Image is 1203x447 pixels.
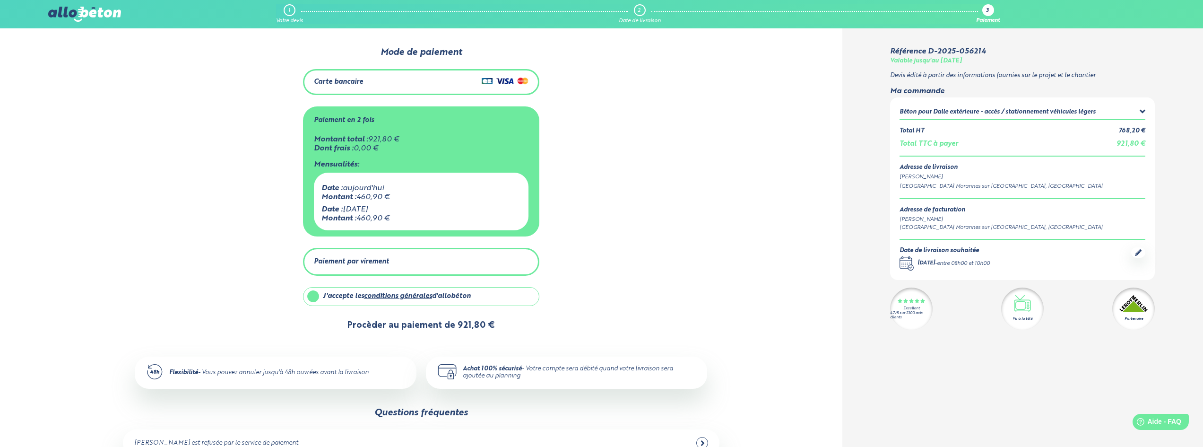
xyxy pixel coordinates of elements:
[314,135,528,144] div: 921,80 €
[323,292,471,300] div: J'accepte les d'allobéton
[321,193,521,202] div: 460,90 €
[986,8,989,14] div: 3
[917,260,990,268] div: -
[321,193,356,201] span: Montant :
[890,58,962,65] div: Valable jusqu'au [DATE]
[976,18,1000,24] div: Paiement
[903,307,920,311] div: Excellent
[900,173,1145,181] div: [PERSON_NAME]
[276,4,303,24] a: 1 Votre devis
[638,8,640,14] div: 2
[169,369,198,376] strong: Flexibilité
[169,369,369,377] div: - Vous pouvez annuler jusqu'à 48h ouvrées avant la livraison
[314,116,374,124] div: Paiement en 2 fois
[314,144,528,153] div: 0,00 €
[900,216,1103,224] div: [PERSON_NAME]
[314,78,363,86] div: Carte bancaire
[338,314,504,338] button: Procèder au paiement de 921,80 €
[900,207,1103,214] div: Adresse de facturation
[900,140,958,148] div: Total TTC à payer
[900,183,1145,191] div: [GEOGRAPHIC_DATA] Morannes sur [GEOGRAPHIC_DATA], [GEOGRAPHIC_DATA]
[900,107,1145,119] summary: Béton pour Dalle extérieure - accès / stationnement véhicules légers
[48,7,121,22] img: allobéton
[976,4,1000,24] a: 3 Paiement
[890,47,986,56] div: Référence D-2025-056214
[619,4,661,24] a: 2 Date de livraison
[321,215,356,222] span: Montant :
[619,18,661,24] div: Date de livraison
[1125,316,1143,322] div: Partenaire
[314,136,368,143] span: Montant total :
[482,75,528,87] img: Cartes de crédit
[321,214,521,223] div: 460,90 €
[197,47,645,58] div: Mode de paiement
[1116,140,1145,147] span: 921,80 €
[374,408,468,418] div: Questions fréquentes
[900,247,990,254] div: Date de livraison souhaitée
[890,311,933,320] div: 4.7/5 sur 2300 avis clients
[321,184,343,192] span: Date :
[364,293,432,299] a: conditions générales
[900,128,924,135] div: Total HT
[463,366,522,372] strong: Achat 100% sécurisé
[937,260,990,268] div: entre 08h00 et 10h00
[321,205,521,214] div: [DATE]
[900,109,1096,116] div: Béton pour Dalle extérieure - accès / stationnement véhicules légers
[917,260,935,268] div: [DATE]
[1013,316,1032,322] div: Vu à la télé
[314,145,354,152] span: Dont frais :
[890,72,1155,79] p: Devis édité à partir des informations fournies sur le projet et le chantier
[463,366,696,379] div: - Votre compte sera débité quand votre livraison sera ajoutée au planning
[134,440,299,447] div: [PERSON_NAME] est refusée par le service de paiement.
[321,206,343,213] span: Date :
[1119,410,1193,437] iframe: Help widget launcher
[314,161,359,168] span: Mensualités:
[276,18,303,24] div: Votre devis
[900,224,1103,232] div: [GEOGRAPHIC_DATA] Morannes sur [GEOGRAPHIC_DATA], [GEOGRAPHIC_DATA]
[314,258,389,266] div: Paiement par virement
[321,184,521,193] div: aujourd'hui
[288,8,290,14] div: 1
[900,164,1145,171] div: Adresse de livraison
[1119,128,1145,135] div: 768,20 €
[890,87,1155,96] div: Ma commande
